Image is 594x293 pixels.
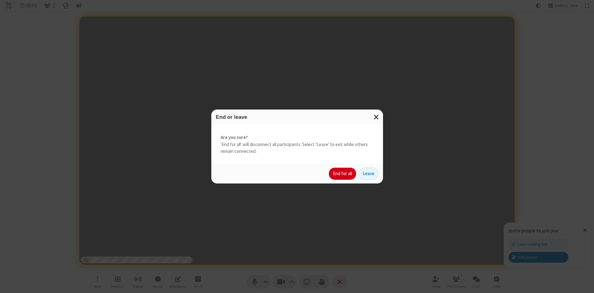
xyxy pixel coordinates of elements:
[221,134,374,141] strong: Are you sure?
[211,125,383,164] div: 'End for all' will disconnect all participants. Select 'Leave' to exit while others remain connec...
[329,168,356,180] button: End for all
[370,110,383,125] button: Close modal
[216,114,378,120] h3: End or leave
[359,168,378,180] button: Leave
